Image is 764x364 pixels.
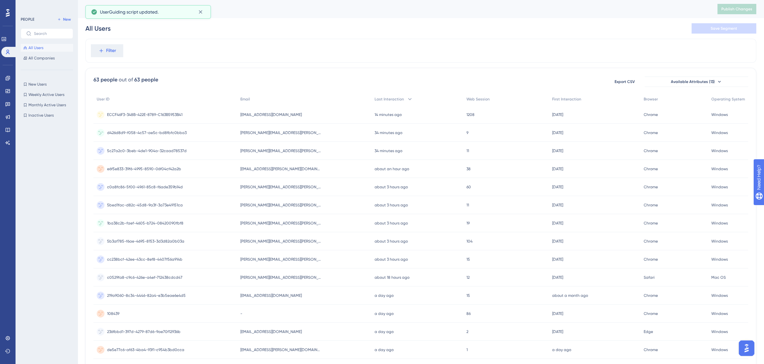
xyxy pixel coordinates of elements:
[107,257,182,262] span: cc238bcf-42ee-43cc-8ef8-4407f56a914b
[100,8,158,16] span: UserGuiding script updated.
[107,239,184,244] span: 5b3af785-f6ae-4695-8153-3d3d82a0b03a
[671,79,715,84] span: Available Attributes (13)
[97,97,110,102] span: User ID
[375,293,394,298] time: a day ago
[711,130,728,135] span: Windows
[466,221,470,226] span: 19
[644,239,658,244] span: Chrome
[466,239,473,244] span: 104
[375,185,408,189] time: about 3 hours ago
[375,348,394,352] time: a day ago
[615,79,635,84] span: Export CSV
[737,338,756,358] iframe: UserGuiding AI Assistant Launcher
[240,239,321,244] span: [PERSON_NAME][EMAIL_ADDRESS][PERSON_NAME][DOMAIN_NAME]
[240,148,321,153] span: [PERSON_NAME][EMAIL_ADDRESS][PERSON_NAME][DOMAIN_NAME]
[552,112,563,117] time: [DATE]
[21,54,73,62] button: All Companies
[711,112,728,117] span: Windows
[375,130,402,135] time: 34 minutes ago
[21,91,73,99] button: Weekly Active Users
[644,311,658,316] span: Chrome
[107,311,119,316] span: 108439
[711,221,728,226] span: Windows
[21,111,73,119] button: Inactive Users
[466,203,469,208] span: 11
[28,45,43,50] span: All Users
[711,329,728,334] span: Windows
[466,97,490,102] span: Web Session
[240,293,302,298] span: [EMAIL_ADDRESS][DOMAIN_NAME]
[107,293,186,298] span: 219a9060-8c34-4446-82a4-e3b5eae6e4d5
[721,6,752,12] span: Publish Changes
[711,26,737,31] span: Save Segment
[375,311,394,316] time: a day ago
[711,311,728,316] span: Windows
[240,221,321,226] span: [PERSON_NAME][EMAIL_ADDRESS][PERSON_NAME][DOMAIN_NAME]
[107,148,187,153] span: 5c27a2c0-3beb-4de1-904a-32caad78537d
[717,4,756,14] button: Publish Changes
[21,80,73,88] button: New Users
[552,329,563,334] time: [DATE]
[644,130,658,135] span: Chrome
[552,239,563,244] time: [DATE]
[466,293,470,298] span: 15
[375,257,408,262] time: about 3 hours ago
[240,329,302,334] span: [EMAIL_ADDRESS][DOMAIN_NAME]
[644,275,655,280] span: Safari
[240,97,250,102] span: Email
[552,348,571,352] time: a day ago
[240,184,321,190] span: [PERSON_NAME][EMAIL_ADDRESS][PERSON_NAME][DOMAIN_NAME]
[711,203,728,208] span: Windows
[644,148,658,153] span: Chrome
[85,5,701,14] div: People
[28,56,55,61] span: All Companies
[552,185,563,189] time: [DATE]
[134,76,158,84] div: 63 people
[107,184,183,190] span: c0a8fc86-5f00-4961-85c8-f6ade359b14d
[608,77,641,87] button: Export CSV
[466,148,469,153] span: 11
[466,347,468,352] span: 1
[711,148,728,153] span: Windows
[711,275,726,280] span: Mac OS
[375,239,408,244] time: about 3 hours ago
[28,113,54,118] span: Inactive Users
[119,76,133,84] div: out of
[644,203,658,208] span: Chrome
[240,275,321,280] span: [PERSON_NAME][EMAIL_ADDRESS][PERSON_NAME][DOMAIN_NAME]
[91,44,123,57] button: Filter
[644,166,658,172] span: Chrome
[711,293,728,298] span: Windows
[28,92,64,97] span: Weekly Active Users
[107,347,184,352] span: de5e77c6-af63-4ba4-93f1-c954b3bd0cca
[240,311,242,316] span: -
[107,221,183,226] span: 1ba38c2b-faef-4605-b724-08420090fbf8
[375,97,404,102] span: Last Interaction
[711,239,728,244] span: Windows
[466,275,470,280] span: 12
[466,166,471,172] span: 38
[107,275,182,280] span: c0529fa8-c9c6-426e-a4ef-712438cdcd47
[93,76,117,84] div: 63 people
[552,97,581,102] span: First Interaction
[645,77,748,87] button: Available Attributes (13)
[644,257,658,262] span: Chrome
[466,329,468,334] span: 2
[375,203,408,207] time: about 3 hours ago
[692,23,756,34] button: Save Segment
[552,149,563,153] time: [DATE]
[375,329,394,334] time: a day ago
[240,112,302,117] span: [EMAIL_ADDRESS][DOMAIN_NAME]
[375,221,408,225] time: about 3 hours ago
[240,130,321,135] span: [PERSON_NAME][EMAIL_ADDRESS][PERSON_NAME][DOMAIN_NAME]
[21,44,73,52] button: All Users
[644,112,658,117] span: Chrome
[107,112,182,117] span: ECCF46F3-348B-422E-8789-C163B5953B41
[644,347,658,352] span: Chrome
[711,97,745,102] span: Operating System
[552,275,563,280] time: [DATE]
[55,16,73,23] button: New
[644,184,658,190] span: Chrome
